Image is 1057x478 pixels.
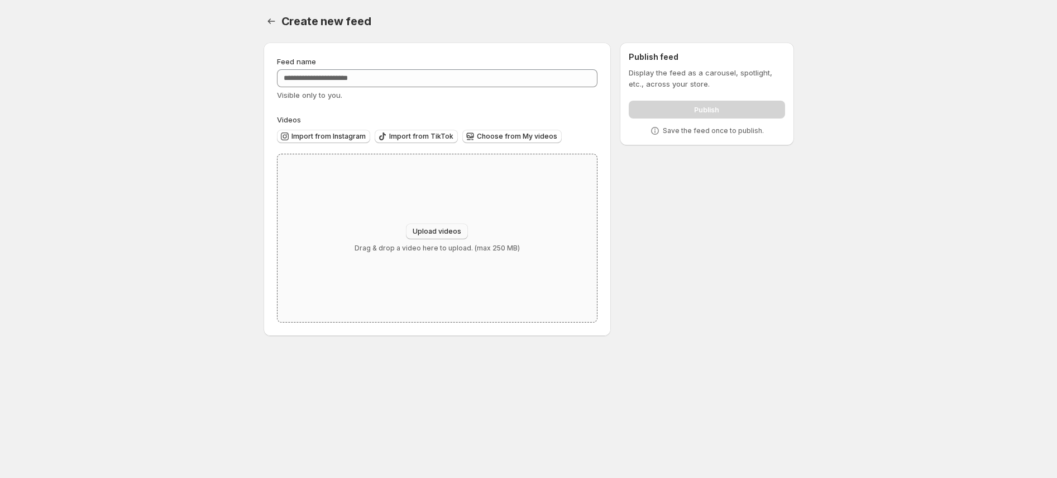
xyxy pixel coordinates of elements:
p: Drag & drop a video here to upload. (max 250 MB) [355,244,520,253]
span: Videos [277,115,301,124]
span: Visible only to you. [277,91,342,100]
button: Choose from My videos [462,130,562,143]
button: Import from Instagram [277,130,370,143]
h2: Publish feed [629,51,785,63]
span: Choose from My videos [477,132,557,141]
span: Import from TikTok [389,132,453,141]
span: Feed name [277,57,316,66]
button: Import from TikTok [375,130,458,143]
p: Save the feed once to publish. [663,126,764,135]
span: Import from Instagram [291,132,366,141]
button: Settings [264,13,279,29]
button: Upload videos [406,224,468,239]
span: Create new feed [281,15,371,28]
span: Upload videos [413,227,461,236]
p: Display the feed as a carousel, spotlight, etc., across your store. [629,67,785,89]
